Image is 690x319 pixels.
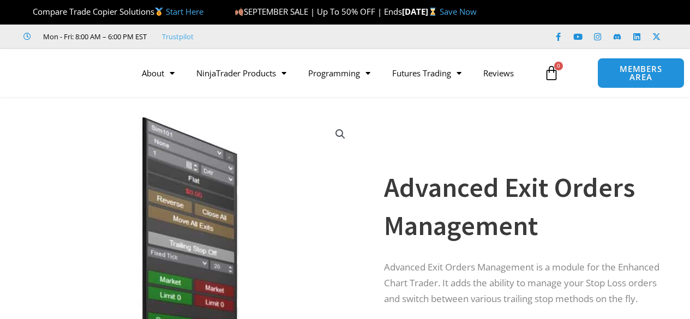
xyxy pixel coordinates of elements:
[131,61,538,86] nav: Menu
[609,65,673,81] span: MEMBERS AREA
[235,6,402,17] span: SEPTEMBER SALE | Up To 50% OFF | Ends
[402,6,440,17] strong: [DATE]
[472,61,525,86] a: Reviews
[40,30,147,43] span: Mon - Fri: 8:00 AM – 6:00 PM EST
[235,8,243,16] img: 🍂
[384,260,663,307] p: Advanced Exit Orders Management is a module for the Enhanced Chart Trader. It adds the ability to...
[185,61,297,86] a: NinjaTrader Products
[527,57,575,89] a: 0
[384,168,663,245] h1: Advanced Exit Orders Management
[131,61,185,86] a: About
[554,62,563,70] span: 0
[24,8,32,16] img: 🏆
[331,124,350,144] a: View full-screen image gallery
[10,53,128,93] img: LogoAI | Affordable Indicators – NinjaTrader
[162,30,194,43] a: Trustpilot
[166,6,203,17] a: Start Here
[429,8,437,16] img: ⌛
[440,6,477,17] a: Save Now
[23,6,203,17] span: Compare Trade Copier Solutions
[297,61,381,86] a: Programming
[381,61,472,86] a: Futures Trading
[155,8,163,16] img: 🥇
[597,58,684,88] a: MEMBERS AREA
